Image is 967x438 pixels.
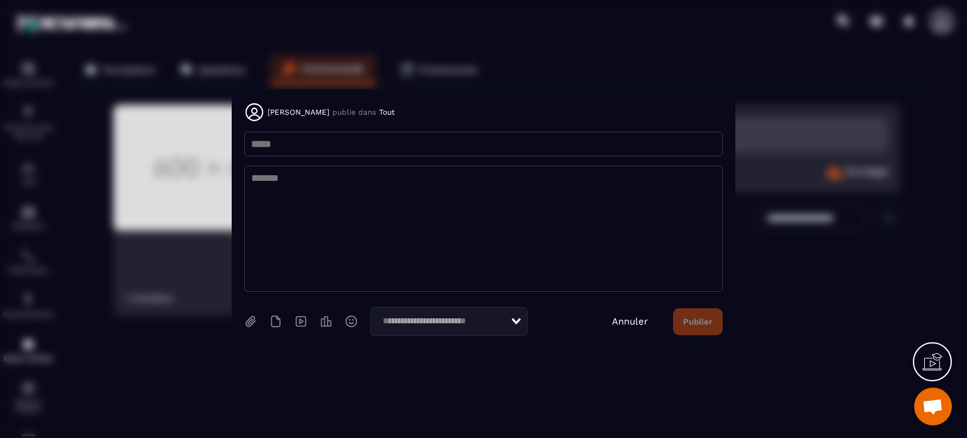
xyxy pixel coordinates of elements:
[379,108,395,117] span: Tout
[673,308,723,335] button: Publier
[378,314,511,328] input: Search for option
[914,388,952,425] div: Ouvrir le chat
[612,316,648,327] a: Annuler
[268,108,329,117] span: [PERSON_NAME]
[370,307,528,336] div: Search for option
[332,108,376,117] span: publie dans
